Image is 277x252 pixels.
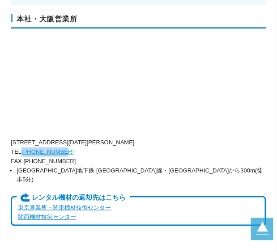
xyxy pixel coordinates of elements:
[21,148,74,155] a: [PHONE_NUMBER]
[18,214,76,220] a: 関西機材技術センター
[11,14,266,29] h3: 本社・大阪営業所
[11,157,266,166] p: FAX [PHONE_NUMBER]
[11,138,266,147] p: [STREET_ADDRESS][DATE][PERSON_NAME]
[17,193,130,203] span: レンタル機材の返却先はこちら
[11,147,266,157] p: TEL
[17,166,266,185] li: [GEOGRAPHIC_DATA]地下鉄 [GEOGRAPHIC_DATA]線・[GEOGRAPHIC_DATA]から300m(徒歩5分)
[18,204,111,211] a: 東京営業所・関東機材技術センター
